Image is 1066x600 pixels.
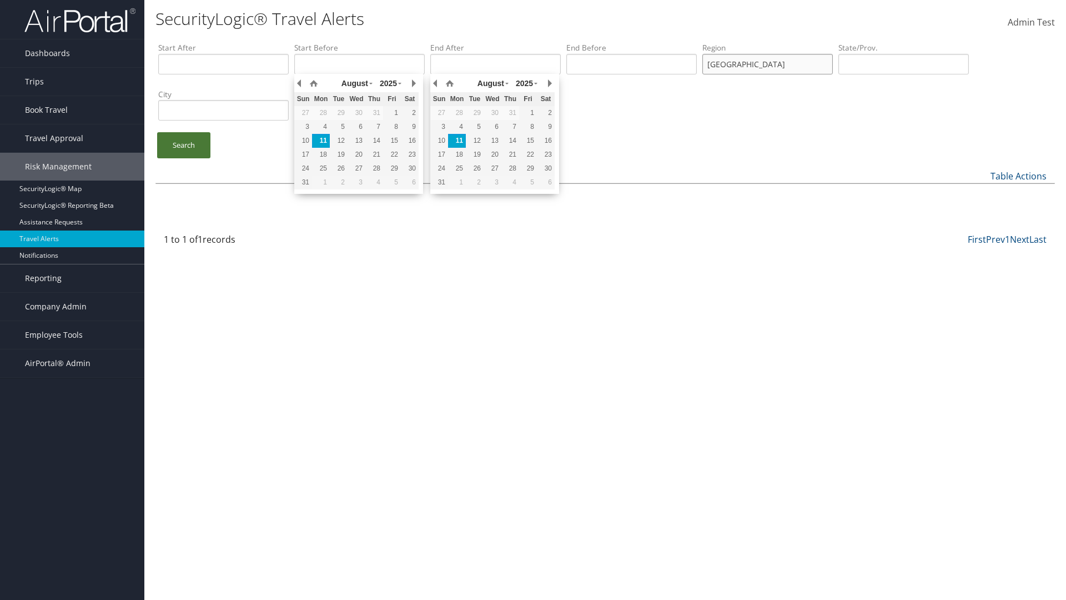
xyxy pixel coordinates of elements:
div: 26 [466,163,484,173]
a: Search [157,132,210,158]
th: Tue [330,92,348,106]
div: 2 [401,108,419,118]
th: Sun [294,92,312,106]
span: Admin Test [1008,16,1055,28]
div: 7 [501,122,519,132]
div: 29 [330,108,348,118]
div: 12 [330,136,348,146]
div: 31 [294,177,312,187]
div: 14 [365,136,383,146]
div: 27 [430,108,448,118]
span: Travel Approval [25,124,83,152]
th: Fri [519,92,537,106]
span: Dashboards [25,39,70,67]
label: State/Prov. [838,42,969,53]
div: 28 [365,163,383,173]
div: 2 [330,177,348,187]
div: 3 [484,177,501,187]
div: 5 [330,122,348,132]
div: 10 [294,136,312,146]
span: Reporting [25,264,62,292]
div: 30 [401,163,419,173]
a: Last [1029,233,1047,246]
div: 25 [312,163,330,173]
span: Company Admin [25,293,87,321]
div: 17 [430,149,448,159]
div: 20 [484,149,501,159]
div: 5 [466,122,484,132]
label: Start After [158,42,289,53]
th: Sat [401,92,419,106]
div: 18 [448,149,466,159]
div: 26 [330,163,348,173]
div: 16 [537,136,555,146]
div: 25 [448,163,466,173]
div: 19 [466,149,484,159]
div: 18 [312,149,330,159]
div: 8 [519,122,537,132]
div: 1 [519,108,537,118]
div: 23 [401,149,419,159]
th: Fri [383,92,401,106]
div: 1 [312,177,330,187]
div: 5 [519,177,537,187]
div: 15 [383,136,401,146]
span: Risk Management [25,153,92,181]
a: Next [1010,233,1029,246]
th: Thu [365,92,383,106]
img: airportal-logo.png [24,7,135,33]
th: Mon [312,92,330,106]
div: 6 [401,177,419,187]
div: 28 [448,108,466,118]
div: 27 [484,163,501,173]
div: 11 [312,136,330,146]
div: 3 [294,122,312,132]
div: 11 [448,136,466,146]
div: 13 [484,136,501,146]
span: 2025 [380,79,397,88]
div: 1 [383,108,401,118]
span: Employee Tools [25,321,83,349]
a: 1 [1005,233,1010,246]
div: 1 [448,177,466,187]
div: 6 [348,122,365,132]
div: 1 to 1 of records [164,233,372,252]
th: Tue [466,92,484,106]
div: 7 [365,122,383,132]
div: 4 [448,122,466,132]
div: 21 [501,149,519,159]
div: 6 [537,177,555,187]
div: 2 [466,177,484,187]
div: 16 [401,136,419,146]
th: Sun [430,92,448,106]
th: Wed [484,92,501,106]
a: Table Actions [990,170,1047,182]
label: Region [702,42,833,53]
div: 22 [519,149,537,159]
div: 27 [294,108,312,118]
div: 30 [537,163,555,173]
div: 30 [348,108,365,118]
th: Thu [501,92,519,106]
div: 6 [484,122,501,132]
span: 2025 [516,79,533,88]
label: End After [430,42,561,53]
div: 31 [365,108,383,118]
div: 28 [501,163,519,173]
div: 27 [348,163,365,173]
div: 29 [519,163,537,173]
div: 17 [294,149,312,159]
th: Wed [348,92,365,106]
div: 24 [294,163,312,173]
span: 1 [198,233,203,246]
div: 5 [383,177,401,187]
div: 24 [430,163,448,173]
label: End Before [566,42,697,53]
div: 19 [330,149,348,159]
div: 9 [537,122,555,132]
div: 14 [501,136,519,146]
div: 12 [466,136,484,146]
a: Prev [986,233,1005,246]
div: 31 [501,108,519,118]
div: 4 [312,122,330,132]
